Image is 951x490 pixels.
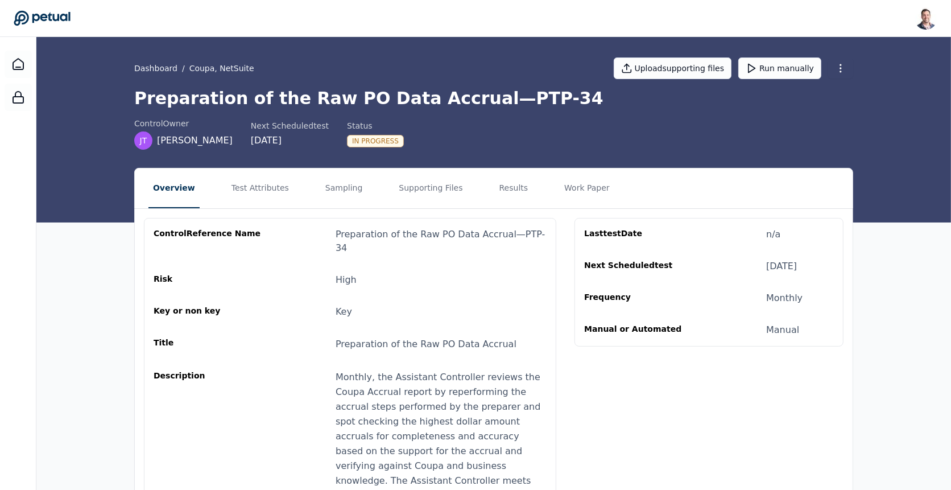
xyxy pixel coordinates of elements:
[766,228,780,241] div: n/a
[915,7,937,30] img: Snir Kodesh
[154,337,263,352] div: Title
[766,260,797,273] div: [DATE]
[584,291,693,305] div: Frequency
[614,57,732,79] button: Uploadsupporting files
[336,305,352,319] div: Key
[336,228,547,255] div: Preparation of the Raw PO Data Accrual — PTP-34
[495,168,533,208] button: Results
[134,88,853,109] h1: Preparation of the Raw PO Data Accrual — PTP-34
[584,260,693,273] div: Next Scheduled test
[560,168,614,208] button: Work Paper
[134,118,233,129] div: control Owner
[347,135,404,147] div: In Progress
[157,134,233,147] span: [PERSON_NAME]
[766,323,799,337] div: Manual
[154,228,263,255] div: control Reference Name
[154,273,263,287] div: Risk
[584,228,693,241] div: Last test Date
[5,84,32,111] a: SOC
[189,63,254,74] button: Coupa, NetSuite
[394,168,467,208] button: Supporting Files
[148,168,200,208] button: Overview
[227,168,293,208] button: Test Attributes
[584,323,693,337] div: Manual or Automated
[347,120,404,131] div: Status
[154,305,263,319] div: Key or non key
[251,134,329,147] div: [DATE]
[321,168,367,208] button: Sampling
[5,51,32,78] a: Dashboard
[140,135,147,146] span: JT
[14,10,71,26] a: Go to Dashboard
[135,168,853,208] nav: Tabs
[766,291,803,305] div: Monthly
[251,120,329,131] div: Next Scheduled test
[738,57,821,79] button: Run manually
[134,63,177,74] a: Dashboard
[134,63,254,74] div: /
[336,273,357,287] div: High
[336,339,516,349] span: Preparation of the Raw PO Data Accrual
